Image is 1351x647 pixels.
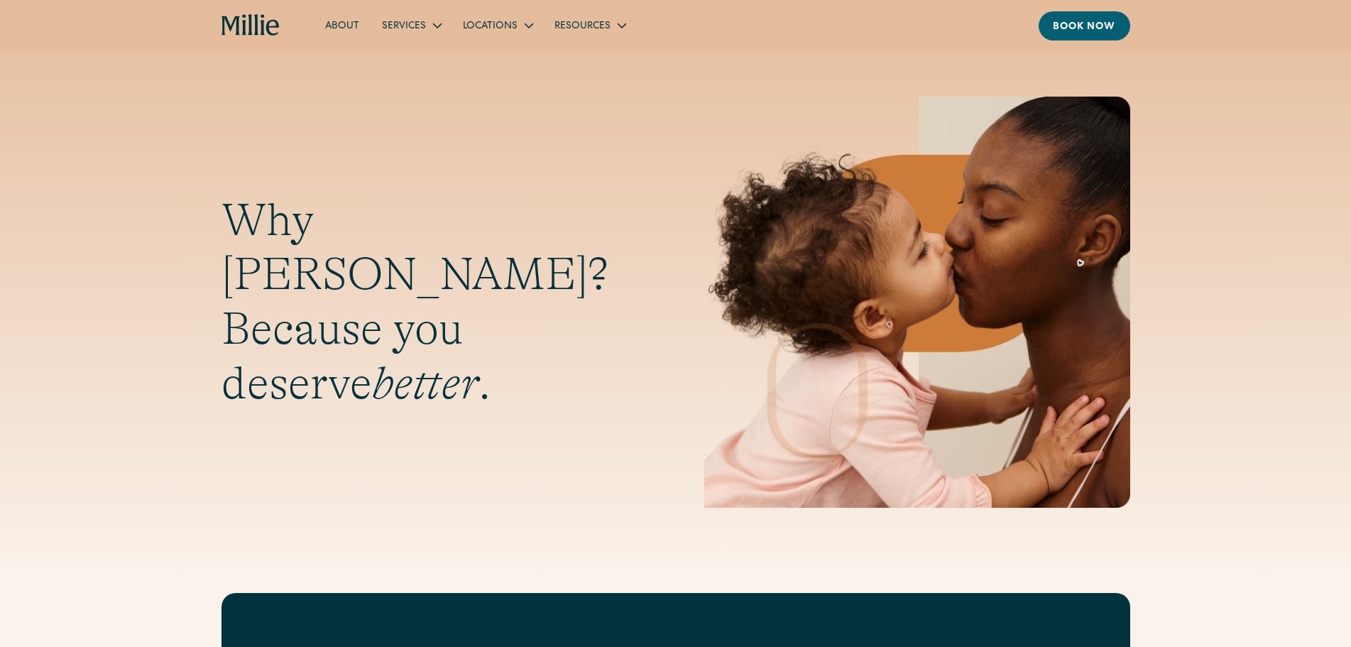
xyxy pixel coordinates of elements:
em: better [372,358,478,409]
a: About [314,13,371,37]
div: Locations [463,19,518,34]
div: Resources [554,19,611,34]
div: Services [382,19,426,34]
div: Book now [1053,20,1116,35]
div: Locations [452,13,543,37]
div: Services [371,13,452,37]
div: Resources [543,13,636,37]
a: Book now [1039,11,1130,40]
a: home [221,14,280,37]
img: Mother and baby sharing a kiss, highlighting the emotional bond and nurturing care at the heart o... [704,97,1130,508]
h1: Why [PERSON_NAME]? Because you deserve . [221,193,647,411]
